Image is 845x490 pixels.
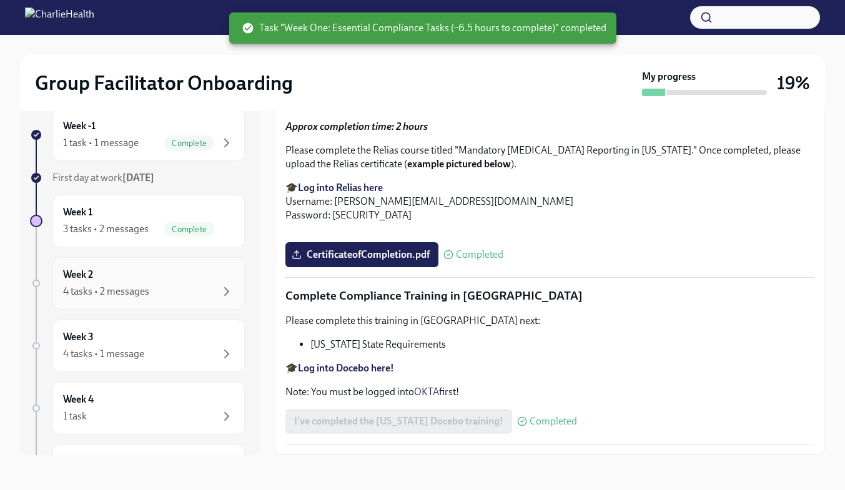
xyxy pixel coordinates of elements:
[25,7,94,27] img: CharlieHealth
[285,314,814,328] p: Please complete this training in [GEOGRAPHIC_DATA] next:
[63,330,94,344] h6: Week 3
[285,385,814,399] p: Note: You must be logged into first!
[164,225,214,234] span: Complete
[456,250,503,260] span: Completed
[294,248,430,261] span: CertificateofCompletion.pdf
[122,172,154,184] strong: [DATE]
[285,120,428,132] strong: Approx completion time: 2 hours
[298,362,394,374] a: Log into Docebo here!
[407,158,511,170] strong: example pictured below
[164,139,214,148] span: Complete
[30,257,245,310] a: Week 24 tasks • 2 messages
[285,144,814,171] p: Please complete the Relias course titled "Mandatory [MEDICAL_DATA] Reporting in [US_STATE]." Once...
[30,320,245,372] a: Week 34 tasks • 1 message
[285,361,814,375] p: 🎓
[30,109,245,161] a: Week -11 task • 1 messageComplete
[530,416,577,426] span: Completed
[63,119,96,133] h6: Week -1
[52,172,154,184] span: First day at work
[30,382,245,434] a: Week 41 task
[414,386,439,398] a: OKTA
[63,347,144,361] div: 4 tasks • 1 message
[30,171,245,185] a: First day at work[DATE]
[285,242,438,267] label: CertificateofCompletion.pdf
[310,338,814,351] li: [US_STATE] State Requirements
[298,182,383,194] a: Log into Relias here
[63,222,149,236] div: 3 tasks • 2 messages
[63,409,87,423] div: 1 task
[63,285,149,298] div: 4 tasks • 2 messages
[285,288,814,304] p: Complete Compliance Training in [GEOGRAPHIC_DATA]
[63,136,139,150] div: 1 task • 1 message
[30,195,245,247] a: Week 13 tasks • 2 messagesComplete
[35,71,293,96] h2: Group Facilitator Onboarding
[63,393,94,406] h6: Week 4
[642,70,696,84] strong: My progress
[63,268,93,282] h6: Week 2
[777,72,810,94] h3: 19%
[63,205,92,219] h6: Week 1
[285,181,814,222] p: 🎓 Username: [PERSON_NAME][EMAIL_ADDRESS][DOMAIN_NAME] Password: [SECURITY_DATA]
[242,21,606,35] span: Task "Week One: Essential Compliance Tasks (~6.5 hours to complete)" completed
